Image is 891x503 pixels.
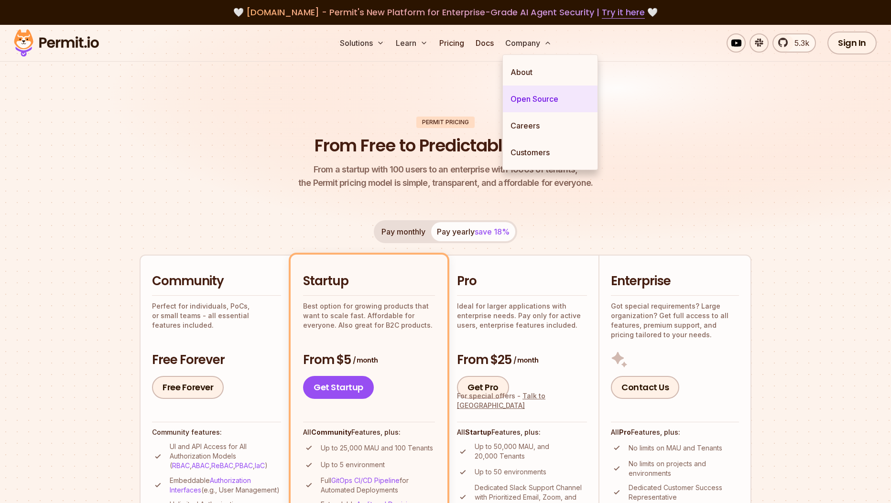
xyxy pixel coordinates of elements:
h2: Community [152,273,281,290]
h3: From $25 [457,352,587,369]
a: RBAC [172,461,190,470]
h2: Startup [303,273,435,290]
a: Authorization Interfaces [170,476,251,494]
a: Contact Us [611,376,679,399]
a: PBAC [235,461,253,470]
a: ReBAC [211,461,233,470]
p: No limits on MAU and Tenants [629,443,722,453]
span: / month [353,355,378,365]
h4: Community features: [152,428,281,437]
a: Docs [472,33,498,53]
p: No limits on projects and environments [629,459,739,478]
img: Permit logo [10,27,103,59]
button: Pay monthly [376,222,431,241]
p: Got special requirements? Large organization? Get full access to all features, premium support, a... [611,301,739,340]
h4: All Features, plus: [457,428,587,437]
p: UI and API Access for All Authorization Models ( , , , , ) [170,442,281,471]
h3: Free Forever [152,352,281,369]
a: Free Forever [152,376,224,399]
a: About [503,59,598,86]
p: Up to 50 environments [475,467,546,477]
a: Get Pro [457,376,509,399]
p: Dedicated Customer Success Representative [629,483,739,502]
p: Ideal for larger applications with enterprise needs. Pay only for active users, enterprise featur... [457,301,587,330]
button: Solutions [336,33,388,53]
button: Company [501,33,555,53]
a: IaC [255,461,265,470]
span: [DOMAIN_NAME] - Permit's New Platform for Enterprise-Grade AI Agent Security | [246,6,645,18]
p: Up to 25,000 MAU and 100 Tenants [321,443,433,453]
p: Embeddable (e.g., User Management) [170,476,281,495]
button: Learn [392,33,432,53]
span: 5.3k [789,37,809,49]
a: Customers [503,139,598,166]
span: From a startup with 100 users to an enterprise with 1000s of tenants, [298,163,593,176]
a: Sign In [827,32,877,54]
a: Careers [503,112,598,139]
p: the Permit pricing model is simple, transparent, and affordable for everyone. [298,163,593,190]
h3: From $5 [303,352,435,369]
div: For special offers - [457,391,587,410]
p: Perfect for individuals, PoCs, or small teams - all essential features included. [152,301,281,330]
a: 5.3k [772,33,816,53]
a: ABAC [192,461,209,470]
a: Try it here [602,6,645,19]
strong: Community [311,428,351,436]
h1: From Free to Predictable Scaling [315,134,577,158]
strong: Startup [465,428,491,436]
a: Open Source [503,86,598,112]
a: GitOps CI/CD Pipeline [331,476,400,484]
a: Pricing [435,33,468,53]
strong: Pro [619,428,631,436]
p: Up to 5 environment [321,460,385,470]
h2: Pro [457,273,587,290]
p: Up to 50,000 MAU, and 20,000 Tenants [475,442,587,461]
p: Best option for growing products that want to scale fast. Affordable for everyone. Also great for... [303,301,435,330]
h2: Enterprise [611,273,739,290]
span: / month [513,355,538,365]
p: Full for Automated Deployments [321,476,435,495]
a: Get Startup [303,376,374,399]
div: Permit Pricing [416,117,475,128]
h4: All Features, plus: [303,428,435,437]
h4: All Features, plus: [611,428,739,437]
div: 🤍 🤍 [23,6,868,19]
